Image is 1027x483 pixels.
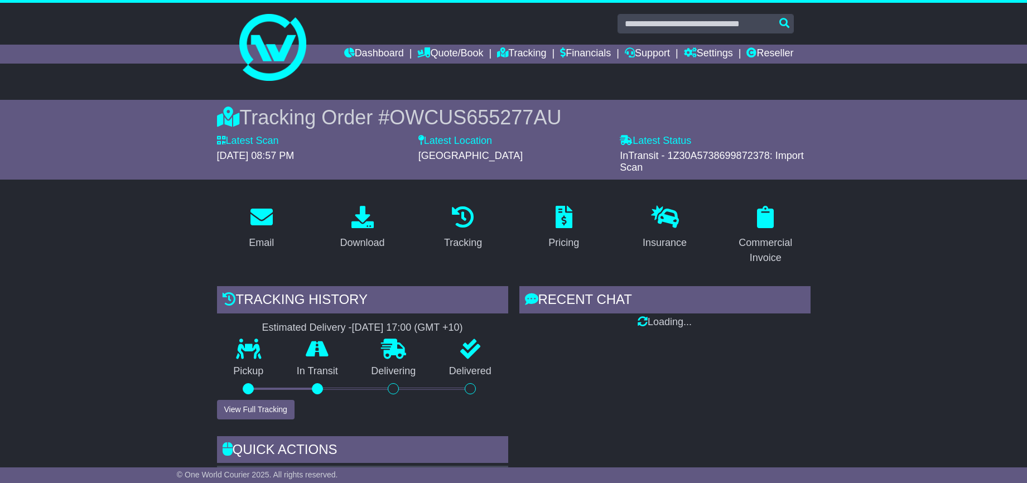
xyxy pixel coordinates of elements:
a: Settings [684,45,733,64]
a: Reseller [746,45,793,64]
a: Download [332,202,392,254]
a: Pricing [541,202,586,254]
div: Pricing [548,235,579,250]
div: Loading... [519,316,811,329]
div: Tracking history [217,286,508,316]
div: RECENT CHAT [519,286,811,316]
a: Tracking [437,202,489,254]
span: © One World Courier 2025. All rights reserved. [177,470,338,479]
span: InTransit - 1Z30A5738699872378: Import Scan [620,150,804,173]
div: Quick Actions [217,436,508,466]
label: Latest Status [620,135,691,147]
a: Support [625,45,670,64]
a: Financials [560,45,611,64]
div: Estimated Delivery - [217,322,508,334]
a: Quote/Book [417,45,483,64]
a: Dashboard [344,45,404,64]
div: Email [249,235,274,250]
div: Download [340,235,384,250]
p: Delivering [355,365,433,378]
label: Latest Location [418,135,492,147]
p: In Transit [280,365,355,378]
a: Tracking [497,45,546,64]
div: [DATE] 17:00 (GMT +10) [352,322,463,334]
p: Pickup [217,365,281,378]
span: [GEOGRAPHIC_DATA] [418,150,523,161]
p: Delivered [432,365,508,378]
div: Tracking [444,235,482,250]
div: Tracking Order # [217,105,811,129]
label: Latest Scan [217,135,279,147]
a: Email [242,202,281,254]
span: [DATE] 08:57 PM [217,150,295,161]
a: Insurance [635,202,694,254]
div: Commercial Invoice [728,235,803,265]
div: Insurance [643,235,687,250]
span: OWCUS655277AU [389,106,561,129]
button: View Full Tracking [217,400,295,419]
a: Commercial Invoice [721,202,811,269]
